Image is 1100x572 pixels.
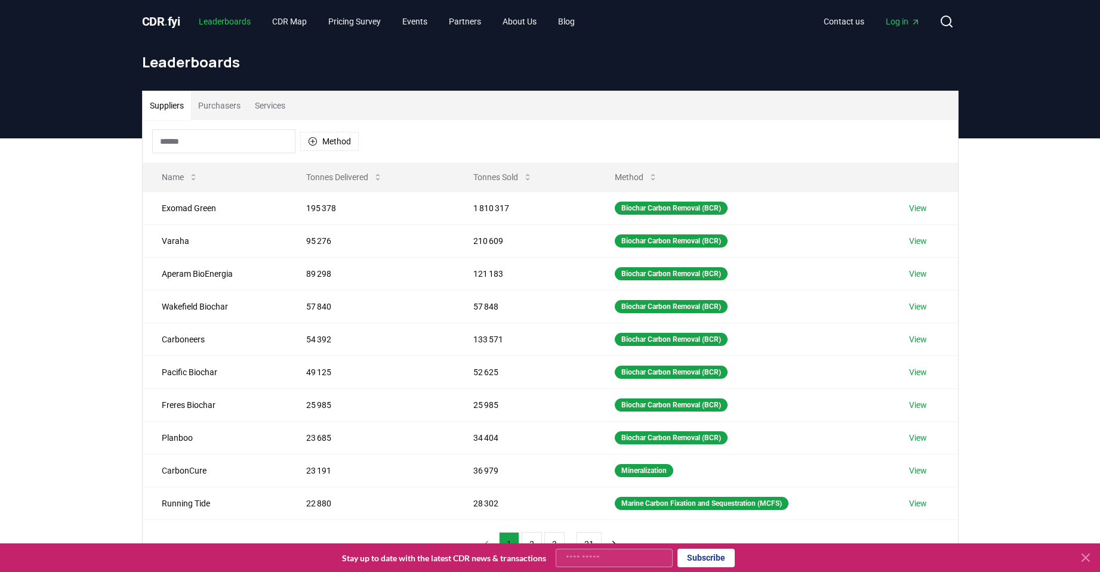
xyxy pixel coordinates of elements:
[615,234,728,248] div: Biochar Carbon Removal (BCR)
[439,11,491,32] a: Partners
[143,487,288,520] td: Running Tide
[814,11,874,32] a: Contact us
[909,301,927,313] a: View
[300,132,359,151] button: Method
[909,268,927,280] a: View
[287,487,454,520] td: 22 880
[615,464,673,477] div: Mineralization
[615,497,788,510] div: Marine Carbon Fixation and Sequestration (MCFS)
[454,421,596,454] td: 34 404
[605,165,667,189] button: Method
[143,257,288,290] td: Aperam BioEnergia
[615,267,728,280] div: Biochar Carbon Removal (BCR)
[522,532,542,556] button: 2
[909,432,927,444] a: View
[909,235,927,247] a: View
[263,11,316,32] a: CDR Map
[164,14,168,29] span: .
[143,323,288,355] td: Carboneers
[615,398,728,412] div: Biochar Carbon Removal (BCR)
[454,191,596,224] td: 1 810 317
[287,323,454,355] td: 54 392
[287,257,454,290] td: 89 298
[287,454,454,487] td: 23 191
[454,454,596,487] td: 36 979
[142,13,180,30] a: CDR.fyi
[454,257,596,290] td: 121 183
[454,290,596,323] td: 57 848
[143,421,288,454] td: Planboo
[143,388,288,421] td: Freres Biochar
[454,355,596,388] td: 52 625
[142,14,180,29] span: CDR fyi
[615,202,728,215] div: Biochar Carbon Removal (BCR)
[544,532,565,556] button: 3
[454,323,596,355] td: 133 571
[909,399,927,411] a: View
[454,224,596,257] td: 210 609
[909,333,927,345] a: View
[886,16,920,27] span: Log in
[287,224,454,257] td: 95 276
[393,11,437,32] a: Events
[615,366,728,379] div: Biochar Carbon Removal (BCR)
[909,465,927,477] a: View
[143,224,288,257] td: Varaha
[876,11,930,32] a: Log in
[604,532,624,556] button: next page
[189,11,260,32] a: Leaderboards
[454,487,596,520] td: 28 302
[287,421,454,454] td: 23 685
[287,191,454,224] td: 195 378
[549,11,584,32] a: Blog
[143,454,288,487] td: CarbonCure
[191,91,248,120] button: Purchasers
[909,366,927,378] a: View
[152,165,208,189] button: Name
[142,52,959,72] h1: Leaderboards
[143,91,191,120] button: Suppliers
[248,91,292,120] button: Services
[577,532,602,556] button: 21
[143,355,288,388] td: Pacific Biochar
[287,388,454,421] td: 25 985
[287,290,454,323] td: 57 840
[909,202,927,214] a: View
[287,355,454,388] td: 49 125
[143,290,288,323] td: Wakefield Biochar
[499,532,519,556] button: 1
[297,165,392,189] button: Tonnes Delivered
[814,11,930,32] nav: Main
[567,537,574,551] li: ...
[909,497,927,509] a: View
[454,388,596,421] td: 25 985
[615,333,728,346] div: Biochar Carbon Removal (BCR)
[143,191,288,224] td: Exomad Green
[464,165,542,189] button: Tonnes Sold
[319,11,390,32] a: Pricing Survey
[493,11,546,32] a: About Us
[615,300,728,313] div: Biochar Carbon Removal (BCR)
[615,431,728,444] div: Biochar Carbon Removal (BCR)
[189,11,584,32] nav: Main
